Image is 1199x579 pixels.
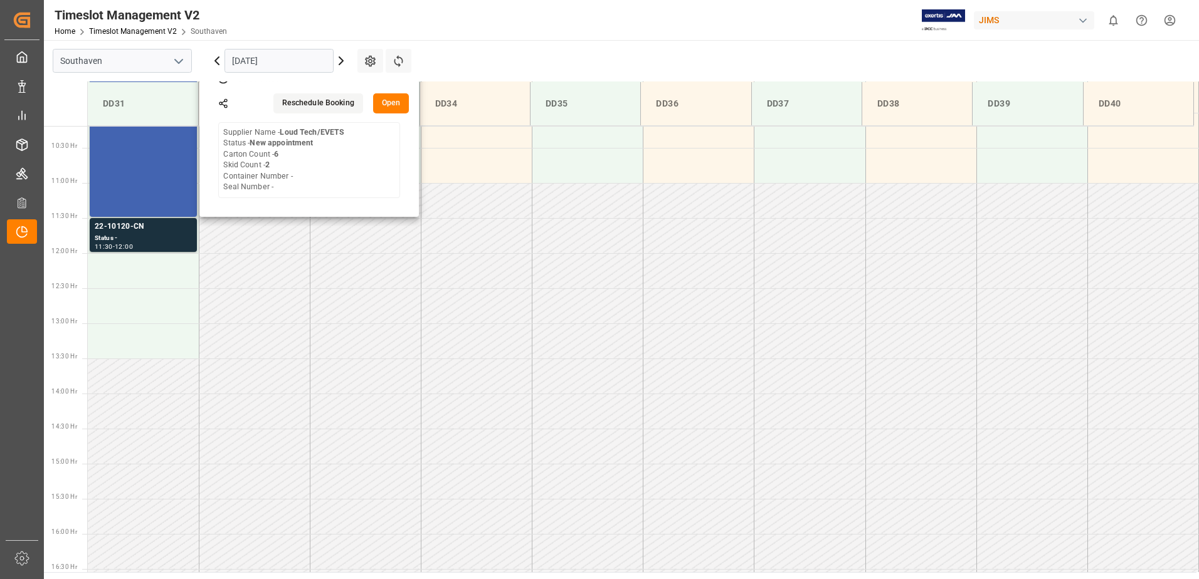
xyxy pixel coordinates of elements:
button: show 0 new notifications [1099,6,1128,34]
b: 2 [265,160,270,169]
button: open menu [169,51,188,71]
span: 13:30 Hr [51,353,77,360]
b: Loud Tech/EVETS [280,128,344,137]
span: 13:00 Hr [51,318,77,325]
div: Supplier Name - Status - Carton Count - Skid Count - Container Number - Seal Number - [223,127,344,193]
span: 12:00 Hr [51,248,77,254]
div: DD31 [98,92,188,115]
div: DD38 [872,92,962,115]
div: - [113,244,115,249]
b: New appointment [250,138,313,147]
div: Timeslot Management V2 [55,6,227,24]
span: 14:00 Hr [51,388,77,395]
div: DD40 [1094,92,1183,115]
div: DD39 [983,92,1072,115]
div: JIMS [974,11,1094,29]
div: DD35 [541,92,630,115]
span: 12:30 Hr [51,283,77,289]
button: Open [373,93,409,113]
a: Timeslot Management V2 [89,27,177,36]
div: DD36 [651,92,741,115]
button: Help Center [1128,6,1156,34]
a: Home [55,27,75,36]
span: 15:00 Hr [51,458,77,465]
div: 12:00 [115,244,133,249]
div: Status - [95,233,192,244]
img: Exertis%20JAM%20-%20Email%20Logo.jpg_1722504956.jpg [922,9,965,31]
button: Reschedule Booking [273,93,363,113]
span: 11:30 Hr [51,212,77,219]
span: 14:30 Hr [51,423,77,430]
b: 6 [274,150,278,159]
div: DD37 [762,92,852,115]
div: 11:30 [95,244,113,249]
span: 16:30 Hr [51,563,77,570]
span: 15:30 Hr [51,493,77,500]
button: JIMS [974,8,1099,32]
div: 22-10120-CN [95,221,192,233]
div: DD34 [430,92,520,115]
input: Type to search/select [53,49,192,73]
span: 10:30 Hr [51,142,77,149]
span: 11:00 Hr [51,177,77,184]
span: 16:00 Hr [51,528,77,535]
input: DD.MM.YYYY [224,49,334,73]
